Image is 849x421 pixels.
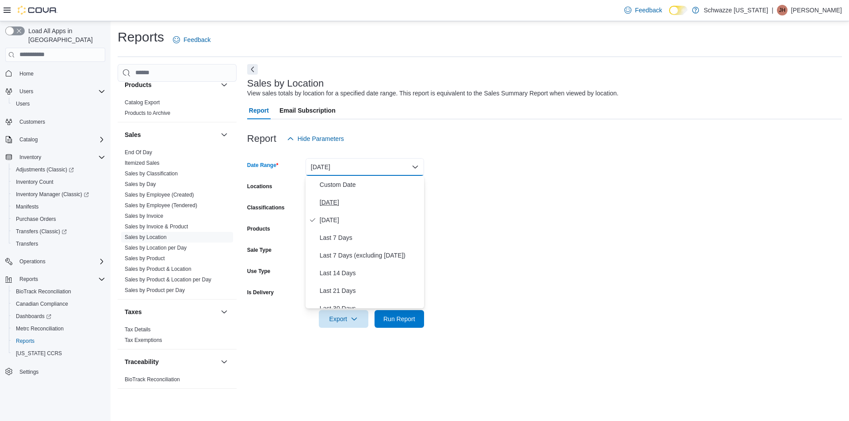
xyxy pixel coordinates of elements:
[125,287,185,293] a: Sales by Product per Day
[169,31,214,49] a: Feedback
[320,285,421,296] span: Last 21 Days
[125,80,152,89] h3: Products
[125,223,188,230] span: Sales by Invoice & Product
[247,133,276,144] h3: Report
[16,228,67,235] span: Transfers (Classic)
[704,5,768,15] p: Schwazze [US_STATE]
[12,226,70,237] a: Transfers (Classic)
[19,118,45,125] span: Customers
[125,99,160,106] a: Catalog Export
[2,151,109,163] button: Inventory
[16,152,105,163] span: Inventory
[118,374,237,388] div: Traceability
[16,134,105,145] span: Catalog
[125,357,217,366] button: Traceability
[125,202,197,209] a: Sales by Employee (Tendered)
[779,5,786,15] span: JH
[125,159,160,167] span: Itemized Sales
[125,80,217,89] button: Products
[125,110,170,116] a: Products to Archive
[125,255,165,262] span: Sales by Product
[219,307,229,317] button: Taxes
[16,313,51,320] span: Dashboards
[118,324,237,349] div: Taxes
[12,226,105,237] span: Transfers (Classic)
[791,5,842,15] p: [PERSON_NAME]
[12,214,105,224] span: Purchase Orders
[247,225,270,232] label: Products
[125,326,151,333] span: Tax Details
[16,68,105,79] span: Home
[125,276,211,283] span: Sales by Product & Location per Day
[9,188,109,201] a: Inventory Manager (Classic)
[125,171,178,177] a: Sales by Classification
[9,225,109,238] a: Transfers (Classic)
[12,299,72,309] a: Canadian Compliance
[125,170,178,177] span: Sales by Classification
[16,325,64,332] span: Metrc Reconciliation
[125,192,194,198] a: Sales by Employee (Created)
[247,64,258,75] button: Next
[125,245,187,251] a: Sales by Location per Day
[247,183,272,190] label: Locations
[324,310,363,328] span: Export
[16,300,68,307] span: Canadian Compliance
[375,310,424,328] button: Run Report
[306,176,424,308] div: Select listbox
[2,115,109,128] button: Customers
[635,6,662,15] span: Feedback
[16,203,38,210] span: Manifests
[19,136,38,143] span: Catalog
[247,247,272,254] label: Sale Type
[16,117,49,127] a: Customers
[125,326,151,333] a: Tax Details
[12,323,105,334] span: Metrc Reconciliation
[9,98,109,110] button: Users
[320,179,421,190] span: Custom Date
[125,149,152,156] a: End Of Day
[16,116,105,127] span: Customers
[621,1,665,19] a: Feedback
[12,201,105,212] span: Manifests
[12,99,105,109] span: Users
[320,268,421,278] span: Last 14 Days
[16,68,37,79] a: Home
[9,201,109,213] button: Manifests
[9,163,109,176] a: Adjustments (Classic)
[125,181,156,187] a: Sales by Day
[9,310,109,322] a: Dashboards
[2,67,109,80] button: Home
[125,212,163,220] span: Sales by Invoice
[125,191,194,198] span: Sales by Employee (Created)
[12,214,60,224] a: Purchase Orders
[9,285,109,298] button: BioTrack Reconciliation
[247,89,619,98] div: View sales totals by location for a specified date range. This report is equivalent to the Sales ...
[12,99,33,109] a: Users
[12,164,105,175] span: Adjustments (Classic)
[125,255,165,262] a: Sales by Product
[320,303,421,314] span: Last 30 Days
[247,289,274,296] label: Is Delivery
[25,27,105,44] span: Load All Apps in [GEOGRAPHIC_DATA]
[12,336,105,346] span: Reports
[18,6,57,15] img: Cova
[12,311,105,322] span: Dashboards
[16,274,42,284] button: Reports
[9,238,109,250] button: Transfers
[125,160,160,166] a: Itemized Sales
[125,376,180,383] a: BioTrack Reconciliation
[319,310,368,328] button: Export
[12,164,77,175] a: Adjustments (Classic)
[12,299,105,309] span: Canadian Compliance
[12,348,65,359] a: [US_STATE] CCRS
[219,80,229,90] button: Products
[16,288,71,295] span: BioTrack Reconciliation
[320,232,421,243] span: Last 7 Days
[16,86,37,97] button: Users
[19,70,34,77] span: Home
[125,337,162,344] span: Tax Exemptions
